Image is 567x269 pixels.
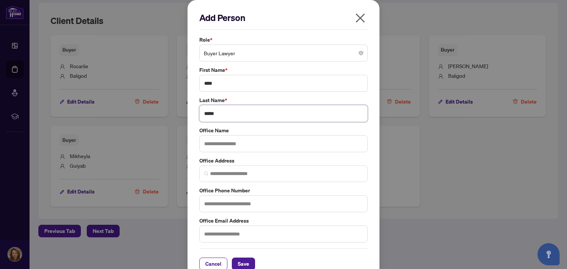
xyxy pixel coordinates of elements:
label: First Name [199,66,368,74]
label: Office Phone Number [199,186,368,195]
span: close-circle [359,51,363,55]
label: Office Email Address [199,217,368,225]
span: Buyer Lawyer [204,46,363,60]
img: search_icon [204,171,209,176]
span: close [354,12,366,24]
label: Office Address [199,157,368,165]
h2: Add Person [199,12,368,24]
label: Office Name [199,126,368,134]
button: Open asap [537,243,560,265]
label: Last Name [199,96,368,104]
label: Role [199,36,368,44]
